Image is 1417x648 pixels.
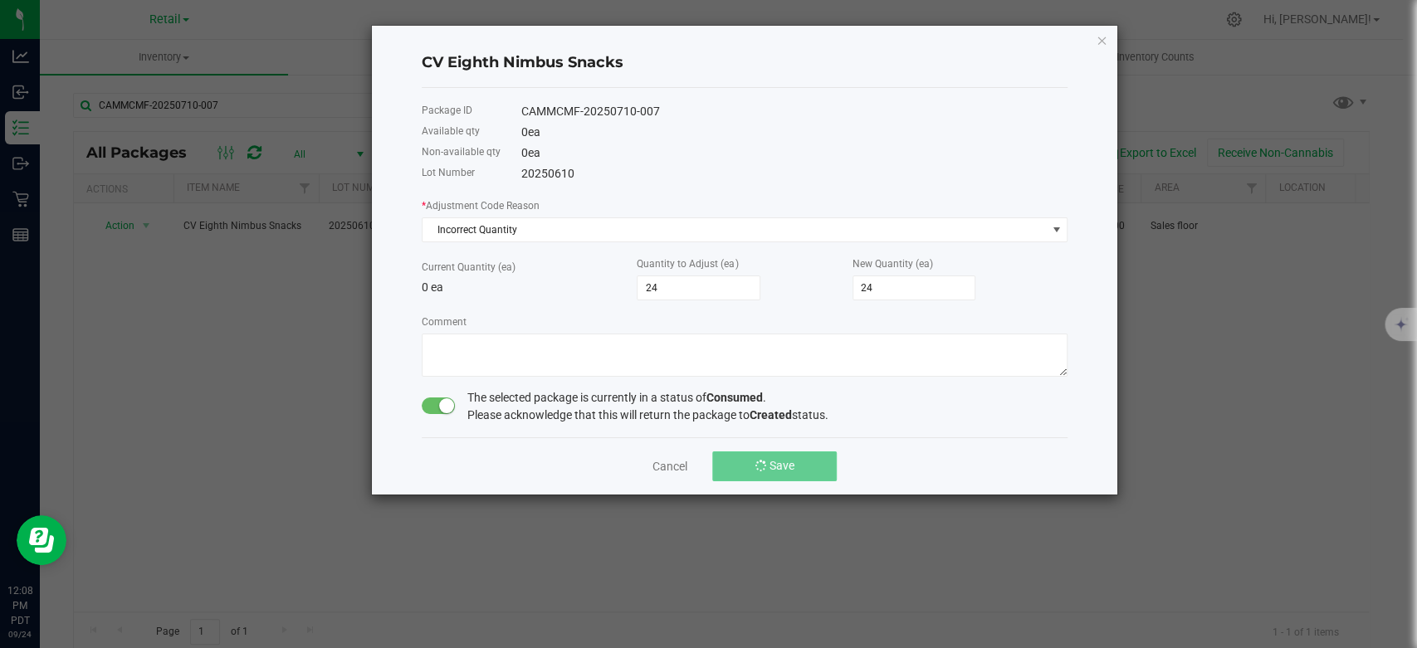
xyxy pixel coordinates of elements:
button: Save [712,451,837,481]
label: Package ID [422,103,472,118]
input: 0 [638,276,760,300]
a: Cancel [652,458,687,475]
span: Incorrect Quantity [423,218,1046,241]
p: 0 ea [422,279,637,296]
label: Available qty [422,124,480,139]
iframe: Resource center [17,515,66,565]
label: New Quantity (ea) [853,256,933,271]
label: Current Quantity (ea) [422,260,515,275]
span: ea [528,125,540,139]
h4: CV Eighth Nimbus Snacks [422,52,1068,74]
label: Quantity to Adjust (ea) [637,256,738,271]
div: CAMMCMF-20250710-007 [521,103,1068,120]
div: 0 [521,144,1068,162]
label: Comment [422,314,467,329]
span: The selected package is currently in a status of . Please acknowledge that this will return the p... [467,389,828,424]
label: Non-available qty [422,144,501,159]
label: Adjustment Code Reason [422,198,540,213]
div: 0 [521,124,1068,141]
div: 20250610 [521,165,1068,183]
span: ea [528,146,540,159]
b: Consumed [706,391,763,404]
b: Created [750,408,792,421]
label: Lot Number [422,165,475,180]
input: 0 [853,276,975,300]
span: Save [770,459,794,472]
